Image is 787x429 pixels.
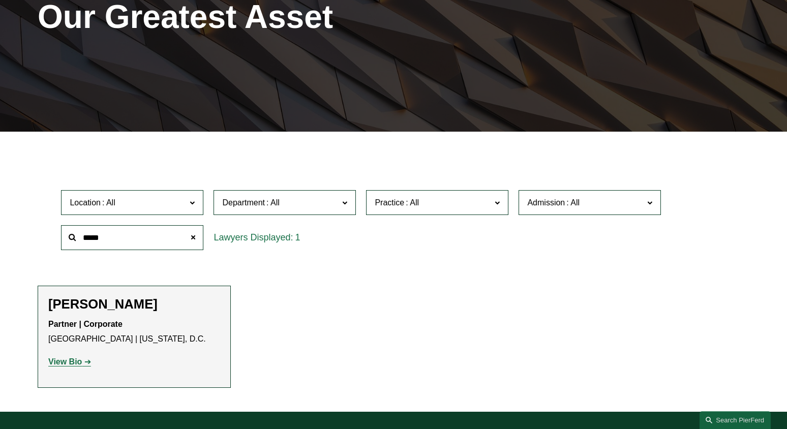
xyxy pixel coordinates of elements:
[48,357,91,366] a: View Bio
[48,320,123,328] strong: Partner | Corporate
[295,232,300,242] span: 1
[527,198,565,207] span: Admission
[48,317,220,347] p: [GEOGRAPHIC_DATA] | [US_STATE], D.C.
[700,411,771,429] a: Search this site
[70,198,101,207] span: Location
[375,198,404,207] span: Practice
[48,296,220,312] h2: [PERSON_NAME]
[48,357,82,366] strong: View Bio
[222,198,265,207] span: Department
